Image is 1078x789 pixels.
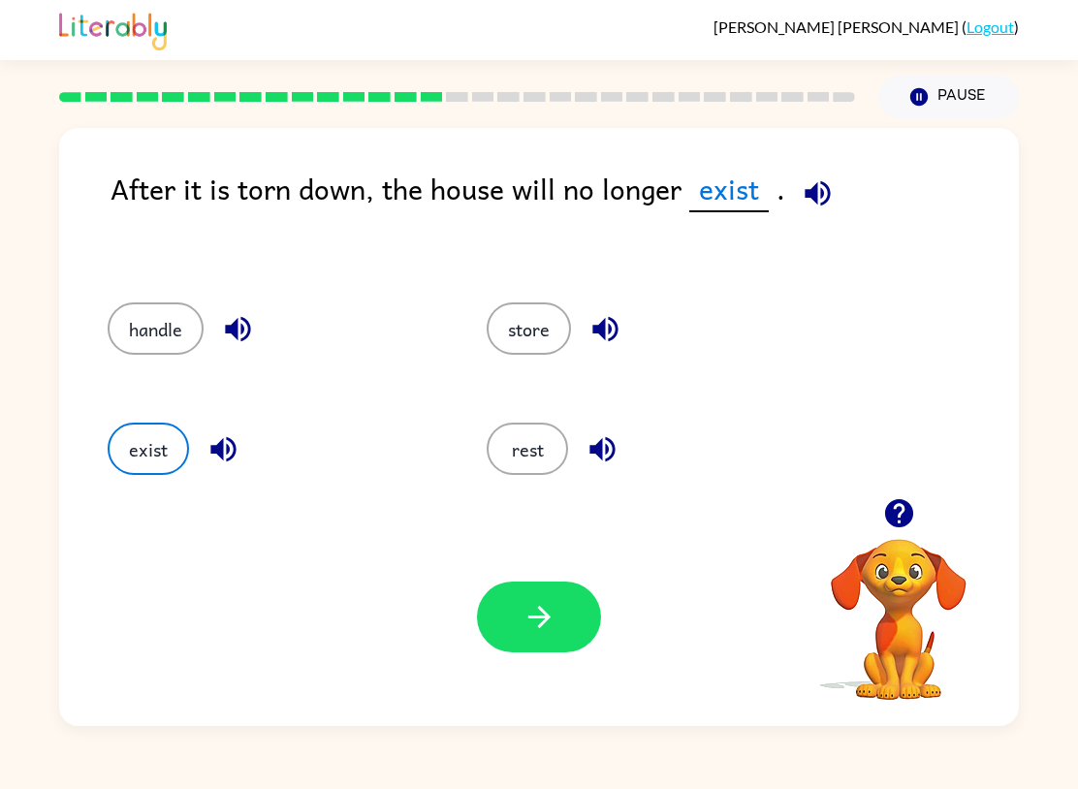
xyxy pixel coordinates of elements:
[108,423,189,475] button: exist
[487,423,568,475] button: rest
[802,509,996,703] video: Your browser must support playing .mp4 files to use Literably. Please try using another browser.
[59,8,167,50] img: Literably
[967,17,1014,36] a: Logout
[878,75,1019,119] button: Pause
[713,17,962,36] span: [PERSON_NAME] [PERSON_NAME]
[713,17,1019,36] div: ( )
[111,167,1019,264] div: After it is torn down, the house will no longer .
[487,302,571,355] button: store
[689,167,769,212] span: exist
[108,302,204,355] button: handle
